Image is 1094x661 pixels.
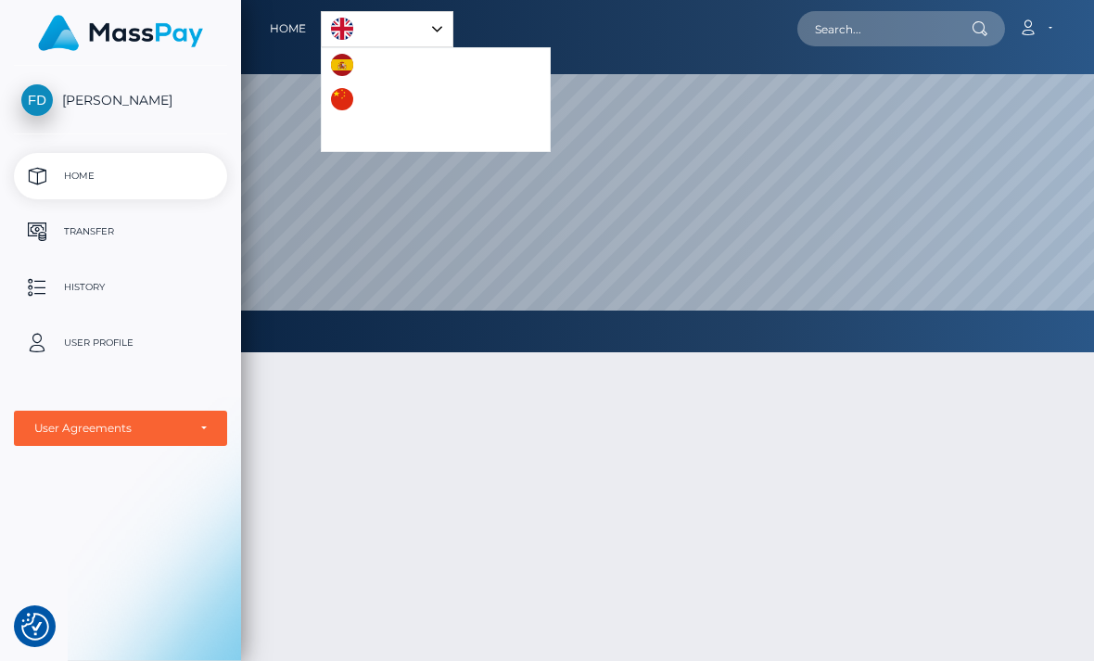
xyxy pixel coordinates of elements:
button: Consent Preferences [21,613,49,641]
a: Português ([GEOGRAPHIC_DATA]) [322,117,550,151]
div: Language [321,11,453,47]
p: Transfer [21,218,220,246]
a: English [322,12,452,46]
ul: Language list [321,47,551,152]
p: User Profile [21,329,220,357]
div: User Agreements [34,421,186,436]
a: History [14,264,227,311]
a: Español [322,48,426,83]
input: Search... [797,11,972,46]
img: MassPay [38,15,203,51]
a: Home [14,153,227,199]
img: Revisit consent button [21,613,49,641]
a: Transfer [14,209,227,255]
aside: Language selected: English [321,11,453,47]
a: User Profile [14,320,227,366]
span: [PERSON_NAME] [14,92,227,108]
a: Home [270,9,306,48]
p: Home [21,162,220,190]
button: User Agreements [14,411,227,446]
a: 中文 (简体) [322,83,435,117]
p: History [21,273,220,301]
